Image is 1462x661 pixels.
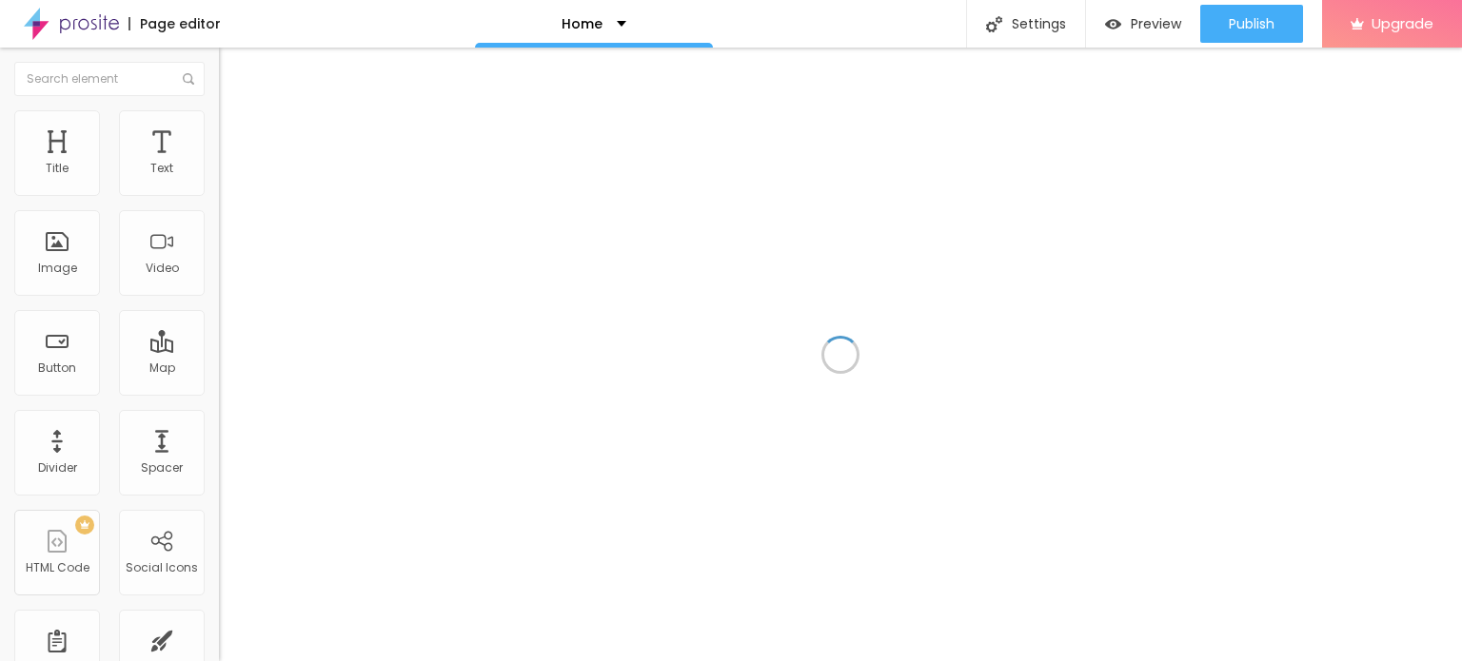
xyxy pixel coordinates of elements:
div: Title [46,162,69,175]
div: Spacer [141,461,183,475]
div: Social Icons [126,561,198,574]
div: Text [150,162,173,175]
div: Video [146,262,179,275]
input: Search element [14,62,205,96]
div: Button [38,361,76,375]
div: Divider [38,461,77,475]
img: Icone [183,73,194,85]
img: view-1.svg [1105,16,1121,32]
div: Image [38,262,77,275]
button: Preview [1086,5,1200,43]
div: HTML Code [26,561,89,574]
span: Publish [1229,16,1274,31]
span: Preview [1131,16,1181,31]
p: Home [562,17,603,30]
span: Upgrade [1372,15,1433,31]
img: Icone [986,16,1002,32]
button: Publish [1200,5,1303,43]
div: Map [149,361,175,375]
div: Page editor [128,17,221,30]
